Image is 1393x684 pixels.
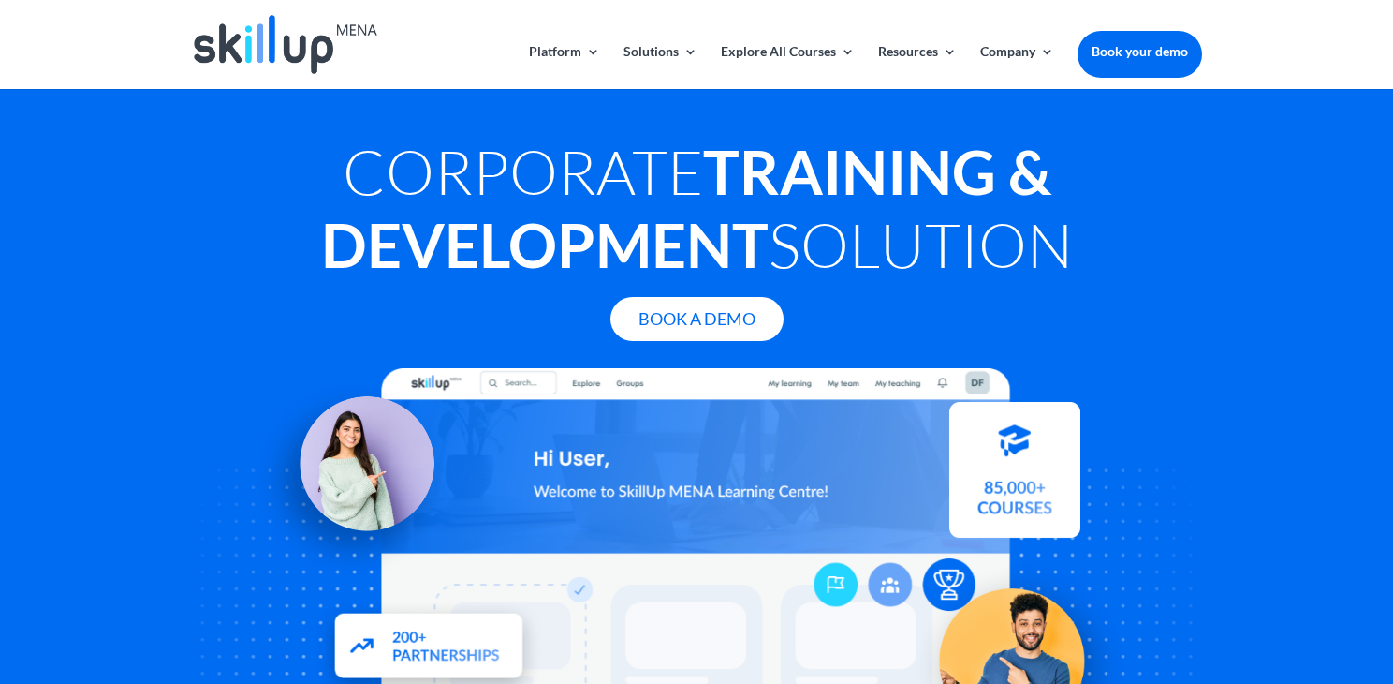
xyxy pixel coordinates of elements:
iframe: Chat Widget [1081,482,1393,684]
a: Company [980,45,1054,89]
a: Platform [529,45,600,89]
a: Resources [878,45,957,89]
a: Explore All Courses [721,45,855,89]
a: Book A Demo [610,297,784,341]
strong: Training & Development [321,135,1051,281]
img: Skillup Mena [194,15,377,74]
a: Solutions [623,45,697,89]
a: Book your demo [1078,31,1202,72]
img: Learning Management Solution - SkillUp [252,375,454,577]
img: Courses library - SkillUp MENA [949,410,1080,546]
h1: Corporate Solution [191,135,1202,290]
